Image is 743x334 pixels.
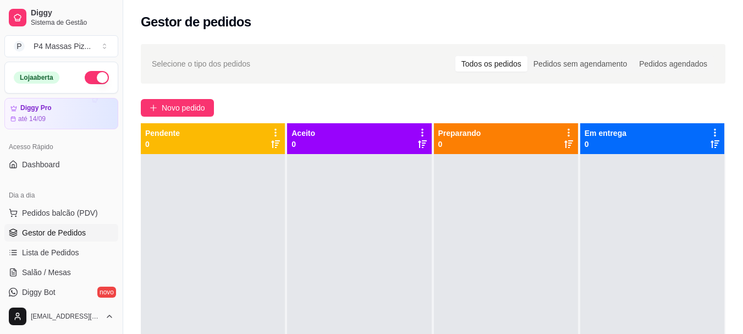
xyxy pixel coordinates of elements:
article: até 14/09 [18,114,46,123]
p: 0 [145,139,180,150]
p: Em entrega [585,128,626,139]
span: Novo pedido [162,102,205,114]
span: plus [150,104,157,112]
div: Loja aberta [14,72,59,84]
button: [EMAIL_ADDRESS][DOMAIN_NAME] [4,303,118,330]
a: DiggySistema de Gestão [4,4,118,31]
span: P [14,41,25,52]
p: Preparando [438,128,481,139]
a: Salão / Mesas [4,264,118,281]
article: Diggy Pro [20,104,52,112]
span: Selecione o tipo dos pedidos [152,58,250,70]
button: Pedidos balcão (PDV) [4,204,118,222]
button: Alterar Status [85,71,109,84]
span: [EMAIL_ADDRESS][DOMAIN_NAME] [31,312,101,321]
span: Pedidos balcão (PDV) [22,207,98,218]
span: Lista de Pedidos [22,247,79,258]
p: Pendente [145,128,180,139]
p: 0 [585,139,626,150]
p: 0 [291,139,315,150]
span: Diggy [31,8,114,18]
a: Diggy Botnovo [4,283,118,301]
span: Diggy Bot [22,287,56,298]
div: P4 Massas Piz ... [34,41,91,52]
button: Select a team [4,35,118,57]
div: Dia a dia [4,187,118,204]
div: Pedidos sem agendamento [527,56,633,72]
button: Novo pedido [141,99,214,117]
span: Salão / Mesas [22,267,71,278]
h2: Gestor de pedidos [141,13,251,31]
p: Aceito [291,128,315,139]
a: Diggy Proaté 14/09 [4,98,118,129]
p: 0 [438,139,481,150]
a: Gestor de Pedidos [4,224,118,242]
div: Pedidos agendados [633,56,713,72]
a: Lista de Pedidos [4,244,118,261]
div: Acesso Rápido [4,138,118,156]
span: Dashboard [22,159,60,170]
span: Gestor de Pedidos [22,227,86,238]
div: Todos os pedidos [455,56,527,72]
span: Sistema de Gestão [31,18,114,27]
a: Dashboard [4,156,118,173]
